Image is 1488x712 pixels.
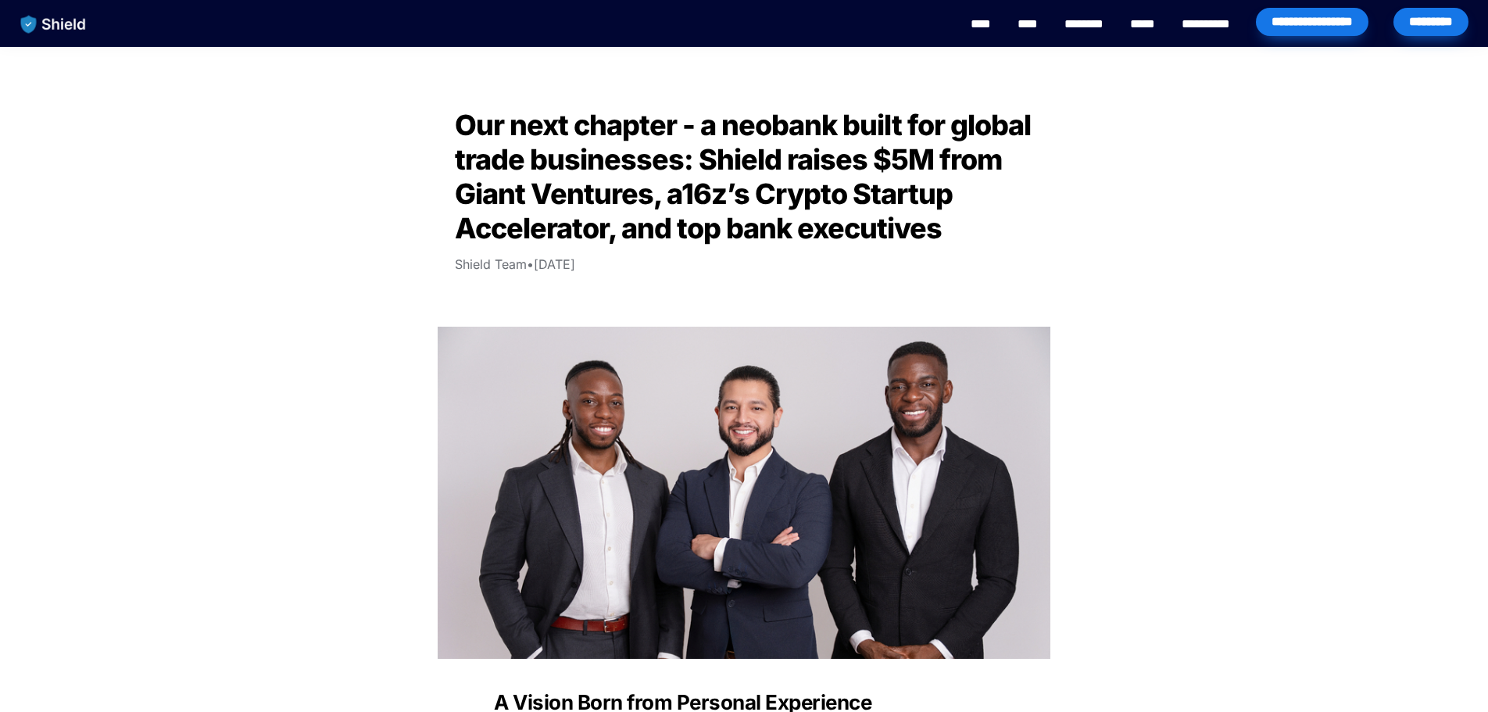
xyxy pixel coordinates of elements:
span: [DATE] [534,256,575,272]
img: website logo [13,8,94,41]
span: • [527,256,534,272]
span: Our next chapter - a neobank built for global trade businesses: Shield raises $5M from Giant Vent... [455,108,1036,245]
span: Shield Team [455,256,527,272]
